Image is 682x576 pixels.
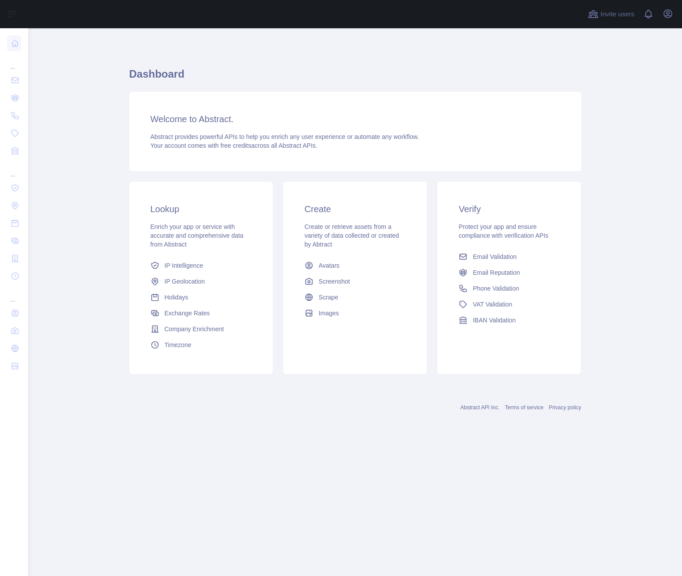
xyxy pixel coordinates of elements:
[505,404,543,411] a: Terms of service
[147,337,255,353] a: Timezone
[221,142,251,149] span: free credits
[455,296,563,312] a: VAT Validation
[319,293,338,302] span: Scrape
[319,277,350,286] span: Screenshot
[473,300,512,309] span: VAT Validation
[147,289,255,305] a: Holidays
[165,340,192,349] span: Timezone
[305,203,406,215] h3: Create
[165,309,210,318] span: Exchange Rates
[319,309,339,318] span: Images
[455,249,563,265] a: Email Validation
[473,268,520,277] span: Email Reputation
[301,305,409,321] a: Images
[301,273,409,289] a: Screenshot
[7,286,21,303] div: ...
[7,53,21,71] div: ...
[473,284,519,293] span: Phone Validation
[151,133,419,140] span: Abstract provides powerful APIs to help you enrich any user experience or automate any workflow.
[455,281,563,296] a: Phone Validation
[460,404,500,411] a: Abstract API Inc.
[147,258,255,273] a: IP Intelligence
[459,223,548,239] span: Protect your app and ensure compliance with verification APIs
[301,289,409,305] a: Scrape
[7,161,21,178] div: ...
[147,321,255,337] a: Company Enrichment
[549,404,581,411] a: Privacy policy
[165,277,205,286] span: IP Geolocation
[147,305,255,321] a: Exchange Rates
[165,293,188,302] span: Holidays
[586,7,636,21] button: Invite users
[319,261,339,270] span: Avatars
[301,258,409,273] a: Avatars
[473,252,516,261] span: Email Validation
[165,325,224,333] span: Company Enrichment
[151,142,317,149] span: Your account comes with across all Abstract APIs.
[147,273,255,289] a: IP Geolocation
[151,223,244,248] span: Enrich your app or service with accurate and comprehensive data from Abstract
[455,312,563,328] a: IBAN Validation
[165,261,203,270] span: IP Intelligence
[151,113,560,125] h3: Welcome to Abstract.
[600,9,634,19] span: Invite users
[151,203,252,215] h3: Lookup
[305,223,399,248] span: Create or retrieve assets from a variety of data collected or created by Abtract
[129,67,581,88] h1: Dashboard
[473,316,516,325] span: IBAN Validation
[459,203,560,215] h3: Verify
[455,265,563,281] a: Email Reputation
